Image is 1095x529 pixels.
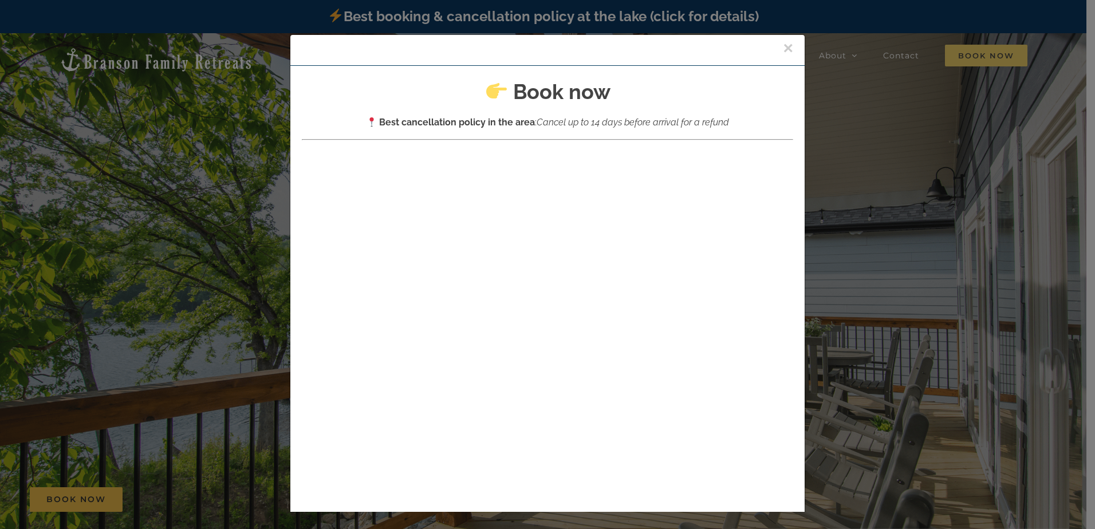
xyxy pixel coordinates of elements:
p: : [302,115,793,130]
button: Close [783,40,793,57]
strong: Best cancellation policy in the area [379,117,535,128]
em: Cancel up to 14 days before arrival for a refund [537,117,729,128]
img: 📍 [367,117,376,127]
strong: Book now [513,80,610,104]
img: 👉 [486,81,507,101]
